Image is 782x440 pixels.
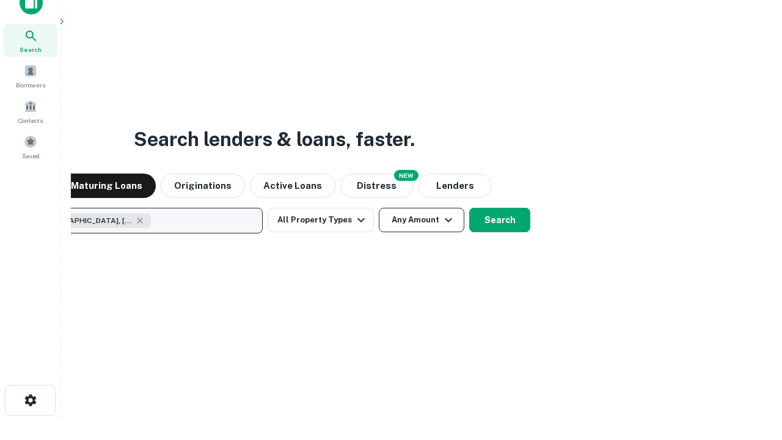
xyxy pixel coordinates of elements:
[16,80,45,90] span: Borrowers
[340,174,414,198] button: Search distressed loans with lien and other non-mortgage details.
[4,130,57,163] a: Saved
[4,24,57,57] a: Search
[469,208,530,232] button: Search
[18,116,43,125] span: Contacts
[18,208,263,233] button: [GEOGRAPHIC_DATA], [GEOGRAPHIC_DATA], [GEOGRAPHIC_DATA]
[721,342,782,401] iframe: Chat Widget
[4,59,57,92] a: Borrowers
[134,125,415,154] h3: Search lenders & loans, faster.
[4,95,57,128] a: Contacts
[268,208,374,232] button: All Property Types
[394,170,418,181] div: NEW
[250,174,335,198] button: Active Loans
[379,208,464,232] button: Any Amount
[20,45,42,54] span: Search
[418,174,492,198] button: Lenders
[57,174,156,198] button: Maturing Loans
[161,174,245,198] button: Originations
[41,215,133,226] span: [GEOGRAPHIC_DATA], [GEOGRAPHIC_DATA], [GEOGRAPHIC_DATA]
[22,151,40,161] span: Saved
